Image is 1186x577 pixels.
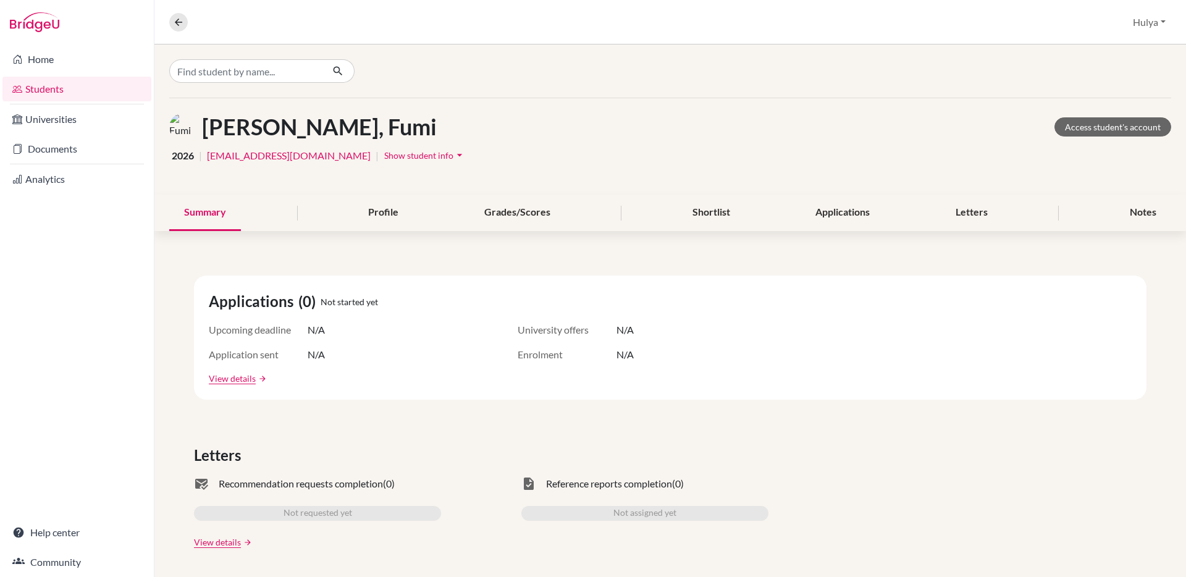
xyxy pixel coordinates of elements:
[2,137,151,161] a: Documents
[194,536,241,549] a: View details
[169,59,322,83] input: Find student by name...
[518,322,616,337] span: University offers
[2,107,151,132] a: Universities
[801,195,885,231] div: Applications
[308,322,325,337] span: N/A
[298,290,321,313] span: (0)
[194,476,209,491] span: mark_email_read
[2,520,151,545] a: Help center
[209,372,256,385] a: View details
[169,195,241,231] div: Summary
[207,148,371,163] a: [EMAIL_ADDRESS][DOMAIN_NAME]
[376,148,379,163] span: |
[453,149,466,161] i: arrow_drop_down
[209,290,298,313] span: Applications
[384,150,453,161] span: Show student info
[169,113,197,141] img: Fumi Asakura's avatar
[353,195,413,231] div: Profile
[209,322,308,337] span: Upcoming deadline
[616,322,634,337] span: N/A
[2,167,151,192] a: Analytics
[256,374,267,383] a: arrow_forward
[219,476,383,491] span: Recommendation requests completion
[241,538,252,547] a: arrow_forward
[2,47,151,72] a: Home
[546,476,672,491] span: Reference reports completion
[383,476,395,491] span: (0)
[194,444,246,466] span: Letters
[518,347,616,362] span: Enrolment
[1127,11,1171,34] button: Hulya
[616,347,634,362] span: N/A
[284,506,352,521] span: Not requested yet
[2,550,151,575] a: Community
[384,146,466,165] button: Show student infoarrow_drop_down
[1054,117,1171,137] a: Access student's account
[10,12,59,32] img: Bridge-U
[172,148,194,163] span: 2026
[2,77,151,101] a: Students
[321,295,378,308] span: Not started yet
[672,476,684,491] span: (0)
[199,148,202,163] span: |
[308,347,325,362] span: N/A
[521,476,536,491] span: task
[209,347,308,362] span: Application sent
[469,195,565,231] div: Grades/Scores
[678,195,745,231] div: Shortlist
[613,506,676,521] span: Not assigned yet
[1115,195,1171,231] div: Notes
[941,195,1003,231] div: Letters
[202,114,437,140] h1: [PERSON_NAME], Fumi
